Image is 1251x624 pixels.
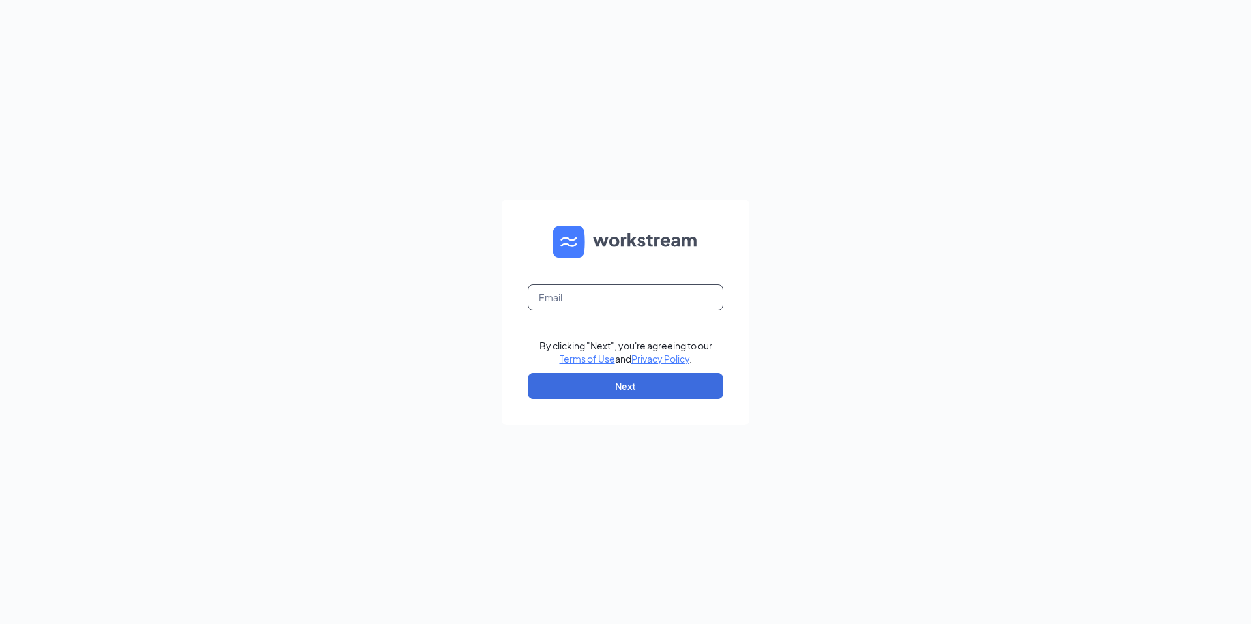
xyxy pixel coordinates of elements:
div: By clicking "Next", you're agreeing to our and . [539,339,712,365]
img: WS logo and Workstream text [553,226,698,258]
a: Privacy Policy [631,353,689,364]
a: Terms of Use [560,353,615,364]
input: Email [528,284,723,310]
button: Next [528,373,723,399]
